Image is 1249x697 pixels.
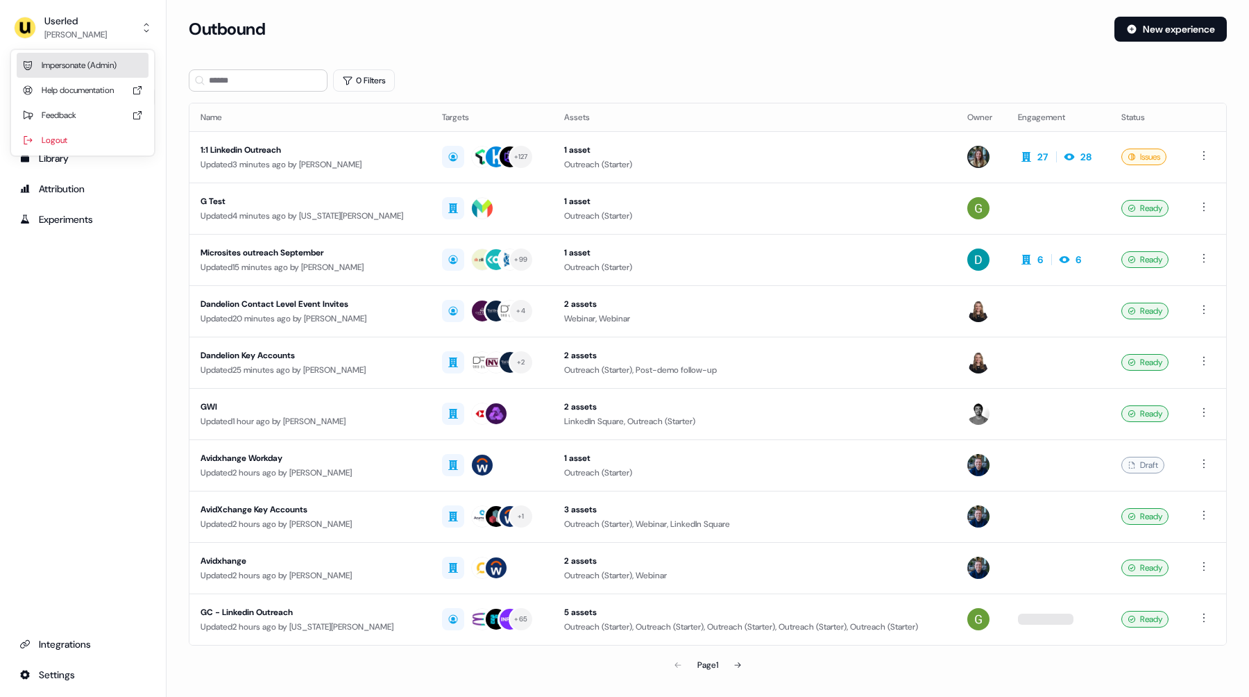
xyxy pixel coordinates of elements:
[11,50,154,156] div: Userled[PERSON_NAME]
[44,14,107,28] div: Userled
[44,28,107,42] div: [PERSON_NAME]
[17,128,148,153] div: Logout
[17,78,148,103] div: Help documentation
[17,103,148,128] div: Feedback
[11,11,155,44] button: Userled[PERSON_NAME]
[17,53,148,78] div: Impersonate (Admin)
